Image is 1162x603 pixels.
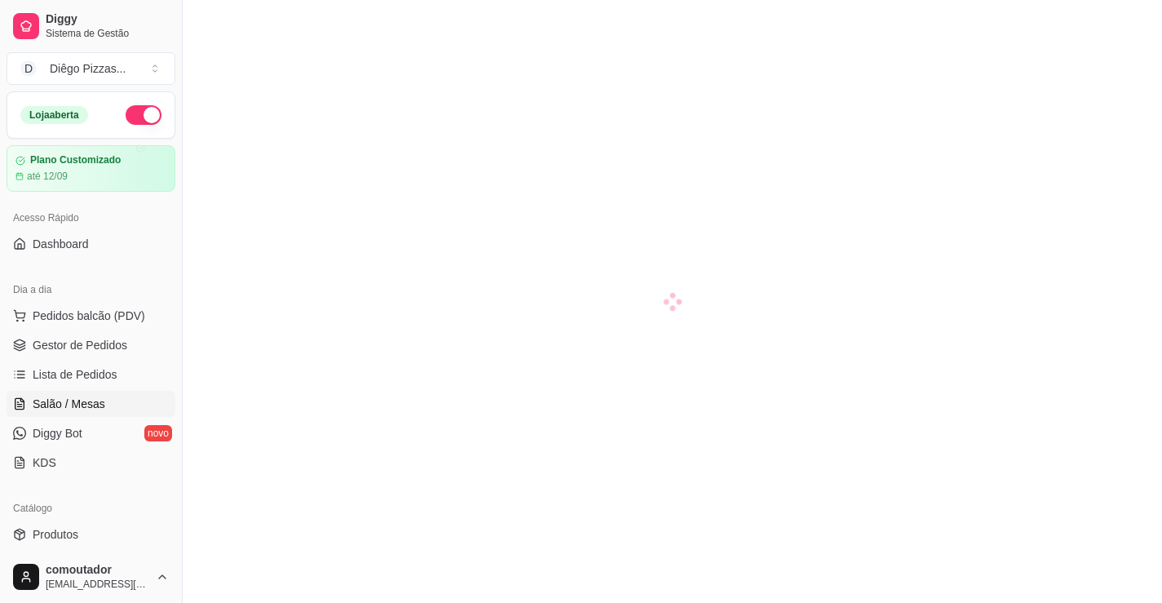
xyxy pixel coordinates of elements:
button: Alterar Status [126,105,161,125]
span: comoutador [46,563,149,578]
div: Acesso Rápido [7,205,175,231]
span: Lista de Pedidos [33,366,117,383]
span: KDS [33,454,56,471]
span: Pedidos balcão (PDV) [33,308,145,324]
button: Pedidos balcão (PDV) [7,303,175,329]
div: Dia a dia [7,277,175,303]
button: comoutador[EMAIL_ADDRESS][DOMAIN_NAME] [7,557,175,596]
span: Gestor de Pedidos [33,337,127,353]
article: Plano Customizado [30,154,121,166]
span: Diggy [46,12,169,27]
a: Produtos [7,521,175,548]
article: até 12/09 [27,170,68,183]
span: D [20,60,37,77]
a: Lista de Pedidos [7,361,175,388]
div: Catálogo [7,495,175,521]
button: Select a team [7,52,175,85]
span: Sistema de Gestão [46,27,169,40]
a: Salão / Mesas [7,391,175,417]
div: Diêgo Pizzas ... [50,60,126,77]
a: KDS [7,450,175,476]
span: Diggy Bot [33,425,82,441]
span: Produtos [33,526,78,543]
a: Diggy Botnovo [7,420,175,446]
a: DiggySistema de Gestão [7,7,175,46]
div: Loja aberta [20,106,88,124]
a: Plano Customizadoaté 12/09 [7,145,175,192]
a: Dashboard [7,231,175,257]
span: [EMAIL_ADDRESS][DOMAIN_NAME] [46,578,149,591]
a: Gestor de Pedidos [7,332,175,358]
span: Dashboard [33,236,89,252]
span: Salão / Mesas [33,396,105,412]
